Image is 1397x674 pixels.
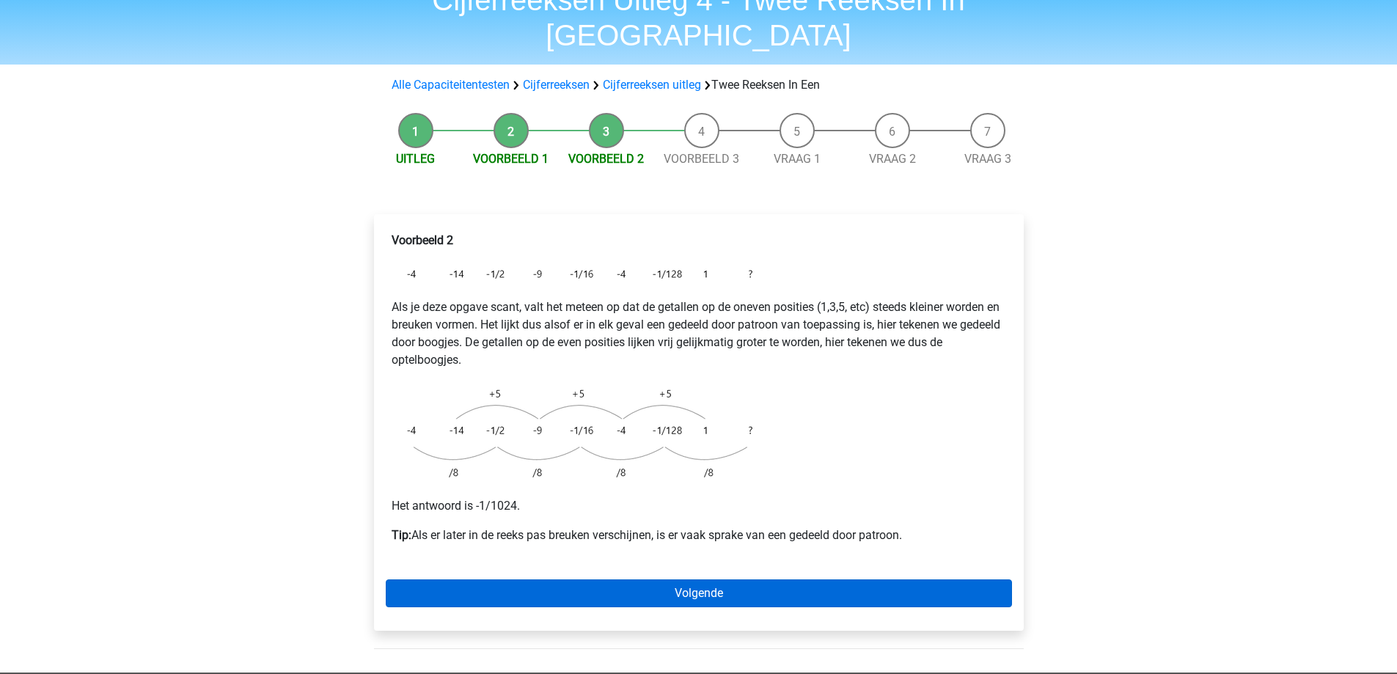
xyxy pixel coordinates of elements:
a: Uitleg [396,152,435,166]
a: Volgende [386,579,1012,607]
a: Cijferreeksen uitleg [603,78,701,92]
img: Intertwinging_example_2_1.png [392,261,758,287]
p: Het antwoord is -1/1024. [392,497,1006,515]
a: Vraag 3 [964,152,1011,166]
div: Twee Reeksen In Een [386,76,1012,94]
a: Voorbeeld 3 [664,152,739,166]
a: Alle Capaciteitentesten [392,78,510,92]
b: Voorbeeld 2 [392,233,453,247]
a: Voorbeeld 2 [568,152,644,166]
p: Als er later in de reeks pas breuken verschijnen, is er vaak sprake van een gedeeld door patroon. [392,527,1006,544]
a: Voorbeeld 1 [473,152,549,166]
a: Vraag 1 [774,152,821,166]
a: Vraag 2 [869,152,916,166]
p: Als je deze opgave scant, valt het meteen op dat de getallen op de oneven posities (1,3,5, etc) s... [392,298,1006,369]
img: Intertwinging_example_2_2.png [392,381,758,486]
a: Cijferreeksen [523,78,590,92]
b: Tip: [392,528,411,542]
